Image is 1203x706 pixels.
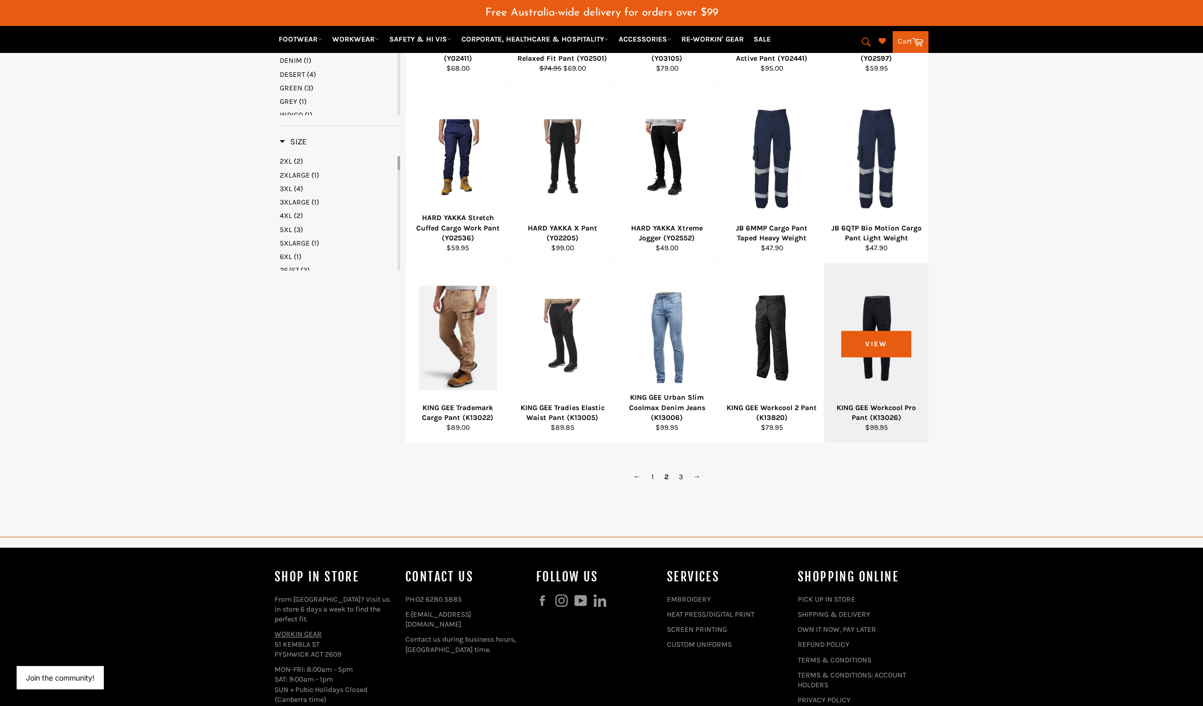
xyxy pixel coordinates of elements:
p: E: [405,609,526,630]
button: Join the community! [26,673,94,682]
a: GREY [280,97,395,106]
a: JB 6MMP Cargo Pant Taped Heavy WeightJB 6MMP Cargo Pant Taped Heavy Weight$47.90 [719,84,824,264]
div: HARD YAKKA Cotton Drill Relaxed Fit Pant (Y02501) [517,44,608,64]
a: HARD YAKKA Xtreme Jogger (Y02552)HARD YAKKA Xtreme Jogger (Y02552)$49.00 [614,84,719,264]
a: 1 [646,469,659,484]
span: 3XLARGE [280,198,310,207]
span: INDIGO [280,111,303,119]
span: DENIM [280,56,302,65]
span: (3) [300,266,310,275]
span: 3XL [280,184,292,193]
a: SAFETY & HI VIS [385,30,456,48]
a: DESERT [280,70,395,79]
span: (1) [299,97,307,106]
a: INDIGO [280,110,395,120]
p: From [GEOGRAPHIC_DATA]? Visit us in store 6 days a week to find the perfect fit. [275,594,395,624]
div: HARD YAKKA Stretch Cuffed Cargo Work Pant (Y02536) [413,213,504,243]
a: REFUND POLICY [798,640,850,649]
span: 6XL [280,252,292,261]
a: PRIVACY POLICY [798,696,851,704]
div: HARD YAKKA Raptor Active Pant (Y02441) [726,44,817,64]
a: HARD YAKKA Stretch Cuffed Cargo Work Pant (Y02536)HARD YAKKA Stretch Cuffed Cargo Work Pant (Y025... [405,84,510,264]
span: 2 [659,469,674,484]
p: Contact us during business hours, [GEOGRAPHIC_DATA] time. [405,634,526,655]
span: 26/67 [280,266,299,275]
a: 3 [674,469,688,484]
h4: Contact Us [405,568,526,586]
span: 4XL [280,211,292,220]
a: OWN IT NOW, PAY LATER [798,625,876,634]
a: 2XLARGE [280,170,395,180]
span: (4) [307,70,316,79]
a: WORKWEAR [328,30,384,48]
span: (1) [304,56,311,65]
a: 5XLARGE [280,238,395,248]
a: DENIM [280,56,395,65]
span: GREY [280,97,297,106]
h4: SHOPPING ONLINE [798,568,918,586]
span: (3) [304,84,313,92]
a: WORKIN GEAR [275,630,322,639]
a: SALE [749,30,775,48]
a: ← [628,469,646,484]
a: ACCESSORIES [614,30,676,48]
a: KING GEE Tradies Elastic Waist Pant (K13005)KING GEE Tradies Elastic Waist Pant (K13005)$89.85 [510,264,615,443]
a: HARD YAKKA X Pant (Y02205)HARD YAKKA X Pant (Y02205)$99.00 [510,84,615,264]
p: 51 KEMBLA ST FYSHWICK ACT 2609 [275,629,395,659]
a: KING GEE Workcool Pro Pant (K13026)KING GEE Workcool Pro Pant (K13026)$99.95View [824,264,928,443]
a: SHIPPING & DELIVERY [798,610,870,619]
a: FOOTWEAR [275,30,326,48]
a: GREEN [280,83,395,93]
span: Free Australia-wide delivery for orders over $99 [485,7,718,18]
span: 2XL [280,157,292,166]
a: 02 6280 5885 [416,595,462,604]
span: (1) [305,111,312,119]
span: (1) [311,171,319,180]
a: Cart [893,31,928,53]
a: 4XL [280,211,395,221]
span: (1) [311,239,319,248]
div: JB 6QTP Bio Motion Cargo Pant Light Weight [831,223,922,243]
div: HARD YAKKA Xtreme Jogger (Y02552) [622,223,713,243]
div: HARD YAKKA X Pant (Y02205) [517,223,608,243]
span: (2) [294,157,303,166]
p: MON-FRI: 8:00am - 5pm SAT: 9:00am - 1pm SUN + Pubic Holidays Closed (Canberra time) [275,664,395,704]
div: KING GEE Trademark Cargo Pant (K13022) [413,403,504,423]
a: KING GEE Trademark Cargo Pant (K13022)KING GEE Trademark Cargo Pant (K13022)$89.00 [405,264,510,443]
a: TERMS & CONDITIONS: ACCOUNT HOLDERS [798,671,906,689]
a: RE-WORKIN' GEAR [677,30,748,48]
h4: services [667,568,787,586]
a: 5XL [280,225,395,235]
a: 6XL [280,252,395,262]
span: (4) [294,184,303,193]
span: 5XL [280,225,292,234]
a: TERMS & CONDITIONS [798,656,871,664]
div: KING GEE Tradies Elastic Waist Pant (K13005) [517,403,608,423]
span: (3) [294,225,303,234]
span: DESERT [280,70,305,79]
span: 2XLARGE [280,171,310,180]
a: KING GEE Workcool 2 Pant (K13820)KING GEE Workcool 2 Pant (K13820)$79.95 [719,264,824,443]
a: 3XLARGE [280,197,395,207]
p: PH: [405,594,526,604]
span: (1) [311,198,319,207]
span: Size [280,137,307,146]
div: KING GEE Workcool 2 Pant (K13820) [726,403,817,423]
span: (1) [294,252,302,261]
a: 3XL [280,184,395,194]
a: SCREEN PRINTING [667,625,727,634]
a: KING GEE Urban Slim Coolmax Denim Jeans (K13006)KING GEE Urban Slim Coolmax Denim Jeans (K13006)$... [614,264,719,443]
div: KING GEE Urban Slim Coolmax Denim Jeans (K13006) [622,392,713,423]
h4: Follow us [536,568,657,586]
h4: Shop In Store [275,568,395,586]
a: 2XL [280,156,395,166]
a: EMBROIDERY [667,595,711,604]
a: PICK UP IN STORE [798,595,855,604]
span: GREEN [280,84,303,92]
a: [EMAIL_ADDRESS][DOMAIN_NAME] [405,610,471,629]
a: CUSTOM UNIFORMS [667,640,732,649]
a: JB 6QTP Bio Motion Cargo Pant Light WeightJB 6QTP Bio Motion Cargo Pant Light Weight$47.90 [824,84,928,264]
div: JB 6MMP Cargo Pant Taped Heavy Weight [726,223,817,243]
a: 26/67 [280,265,395,275]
